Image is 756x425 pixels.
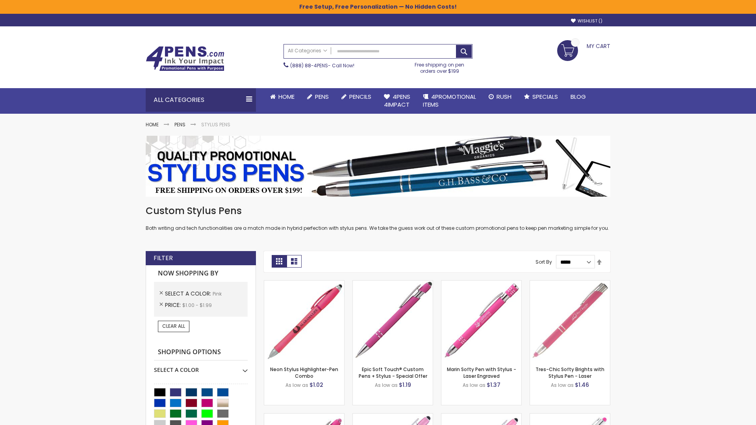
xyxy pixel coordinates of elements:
[423,92,476,109] span: 4PROMOTIONAL ITEMS
[301,88,335,105] a: Pens
[264,413,344,420] a: Ellipse Softy Brights with Stylus Pen - Laser-Pink
[359,366,427,379] a: Epic Soft Touch® Custom Pens + Stylus - Special Offer
[146,136,610,197] img: Stylus Pens
[154,344,248,361] strong: Shopping Options
[551,382,574,388] span: As low as
[213,290,222,297] span: Pink
[353,413,433,420] a: Ellipse Stylus Pen - LaserMax-Pink
[518,88,564,105] a: Specials
[335,88,378,105] a: Pencils
[165,290,213,297] span: Select A Color
[154,254,173,262] strong: Filter
[417,88,482,114] a: 4PROMOTIONALITEMS
[154,360,248,374] div: Select A Color
[315,92,329,101] span: Pens
[487,381,500,389] span: $1.37
[530,281,610,360] img: Tres-Chic Softy Brights with Stylus Pen - Laser-Pink
[571,18,602,24] a: Wishlist
[264,281,344,360] img: Neon Stylus Highlighter-Pen Combo-Pink
[146,88,256,112] div: All Categories
[482,88,518,105] a: Rush
[154,265,248,282] strong: Now Shopping by
[384,92,410,109] span: 4Pens 4impact
[399,381,411,389] span: $1.19
[575,381,589,389] span: $1.46
[162,323,185,329] span: Clear All
[146,46,224,71] img: 4Pens Custom Pens and Promotional Products
[309,381,323,389] span: $1.02
[447,366,516,379] a: Marin Softy Pen with Stylus - Laser Engraved
[285,382,308,388] span: As low as
[290,62,328,69] a: (888) 88-4PENS
[375,382,398,388] span: As low as
[441,413,521,420] a: Ellipse Stylus Pen - ColorJet-Pink
[146,205,610,217] h1: Custom Stylus Pens
[463,382,485,388] span: As low as
[407,59,473,74] div: Free shipping on pen orders over $199
[288,48,327,54] span: All Categories
[146,205,610,232] div: Both writing and tech functionalities are a match made in hybrid perfection with stylus pens. We ...
[571,92,586,101] span: Blog
[270,366,338,379] a: Neon Stylus Highlighter-Pen Combo
[353,281,433,360] img: 4P-MS8B-Pink
[158,321,189,332] a: Clear All
[532,92,558,101] span: Specials
[284,44,331,57] a: All Categories
[264,88,301,105] a: Home
[272,255,287,268] strong: Grid
[182,302,212,309] span: $1.00 - $1.99
[349,92,371,101] span: Pencils
[264,280,344,287] a: Neon Stylus Highlighter-Pen Combo-Pink
[290,62,354,69] span: - Call Now!
[441,281,521,360] img: Marin Softy Pen with Stylus - Laser Engraved-Pink
[441,280,521,287] a: Marin Softy Pen with Stylus - Laser Engraved-Pink
[174,121,185,128] a: Pens
[564,88,592,105] a: Blog
[535,366,604,379] a: Tres-Chic Softy Brights with Stylus Pen - Laser
[201,121,230,128] strong: Stylus Pens
[497,92,511,101] span: Rush
[378,88,417,114] a: 4Pens4impact
[530,280,610,287] a: Tres-Chic Softy Brights with Stylus Pen - Laser-Pink
[535,259,552,265] label: Sort By
[353,280,433,287] a: 4P-MS8B-Pink
[530,413,610,420] a: Tres-Chic Softy with Stylus Top Pen - ColorJet-Pink
[165,301,182,309] span: Price
[146,121,159,128] a: Home
[278,92,295,101] span: Home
